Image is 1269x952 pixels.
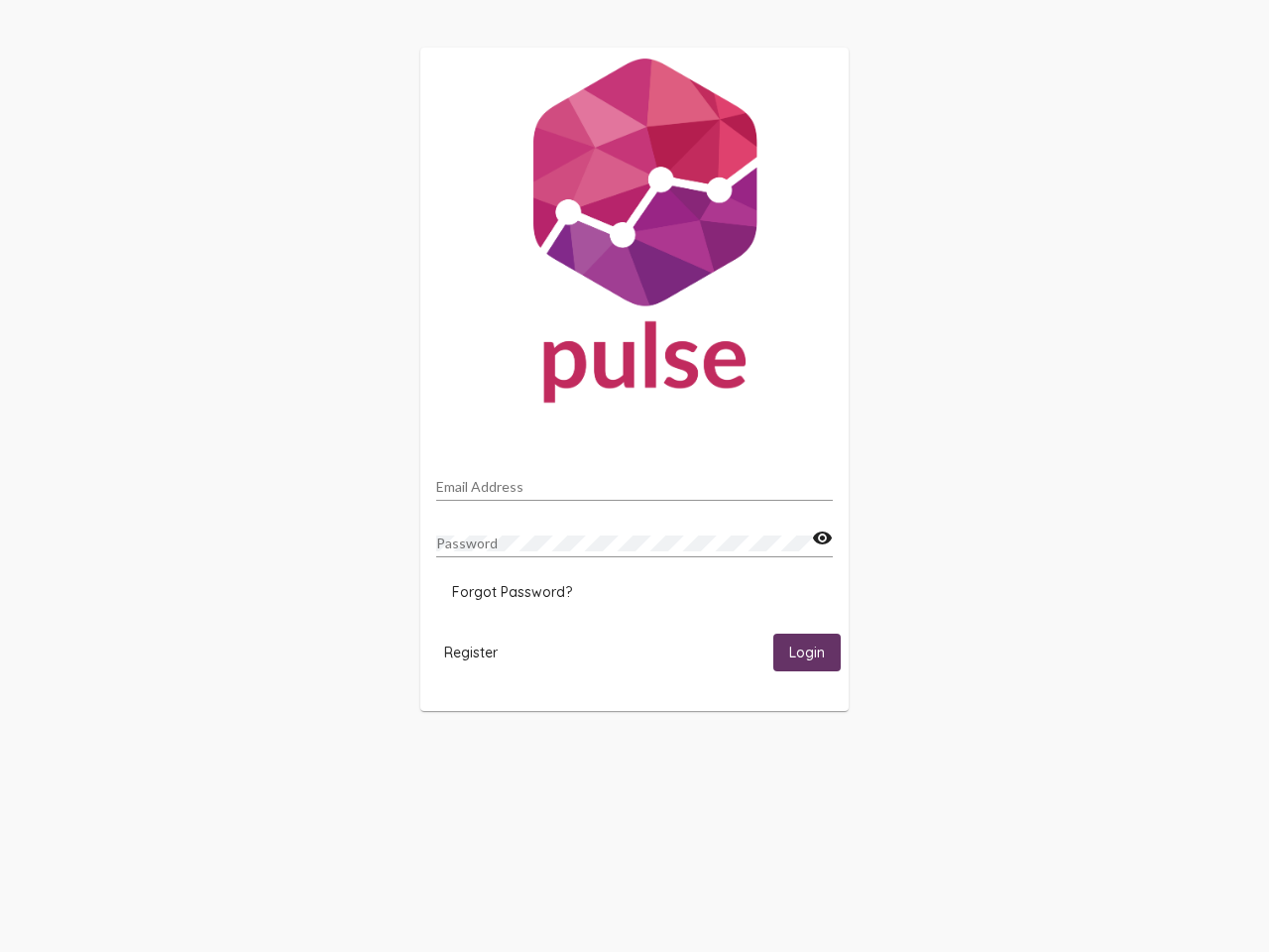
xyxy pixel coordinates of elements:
[773,634,841,670] button: Login
[789,645,825,662] span: Login
[420,48,849,422] img: Pulse For Good Logo
[436,574,588,610] button: Forgot Password?
[428,634,514,670] button: Register
[812,527,833,550] mat-icon: visibility
[452,583,572,601] span: Forgot Password?
[444,644,498,661] span: Register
